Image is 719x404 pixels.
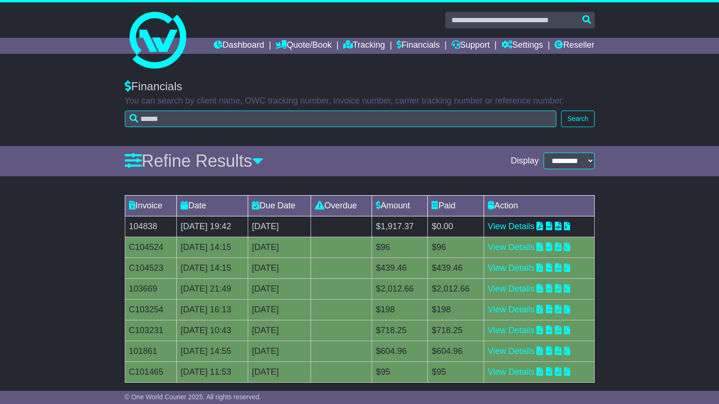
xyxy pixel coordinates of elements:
td: $198 [428,299,484,320]
td: 103669 [125,278,177,299]
td: 101861 [125,341,177,361]
td: C104523 [125,258,177,278]
td: Date [177,195,248,216]
td: [DATE] 14:15 [177,237,248,258]
div: Financials [125,80,595,94]
td: $718.25 [428,320,484,341]
a: Dashboard [214,38,264,54]
td: [DATE] 11:53 [177,361,248,382]
td: $1,917.37 [372,216,428,237]
td: Amount [372,195,428,216]
td: $96 [428,237,484,258]
p: You can search by client name, OWC tracking number, invoice number, carrier tracking number or re... [125,96,595,106]
a: Tracking [343,38,385,54]
td: Invoice [125,195,177,216]
td: Action [484,195,594,216]
a: Financials [397,38,440,54]
a: Support [451,38,490,54]
td: [DATE] 14:55 [177,341,248,361]
td: [DATE] [248,341,311,361]
a: Reseller [554,38,594,54]
td: $2,012.66 [428,278,484,299]
a: View Details [488,346,535,356]
td: $604.96 [372,341,428,361]
a: Settings [502,38,543,54]
td: $439.46 [372,258,428,278]
td: $96 [372,237,428,258]
td: $95 [428,361,484,382]
td: C104524 [125,237,177,258]
td: [DATE] 16:13 [177,299,248,320]
a: View Details [488,284,535,293]
td: $2,012.66 [372,278,428,299]
button: Search [561,111,594,127]
a: View Details [488,305,535,314]
td: $718.25 [372,320,428,341]
td: [DATE] [248,361,311,382]
td: [DATE] 19:42 [177,216,248,237]
td: $0.00 [428,216,484,237]
td: C103231 [125,320,177,341]
span: © One World Courier 2025. All rights reserved. [125,393,261,401]
a: View Details [488,263,535,273]
a: View Details [488,222,535,231]
a: View Details [488,242,535,252]
a: Quote/Book [276,38,331,54]
td: [DATE] [248,216,311,237]
a: View Details [488,326,535,335]
td: Due Date [248,195,311,216]
a: View Details [488,367,535,377]
td: $439.46 [428,258,484,278]
td: [DATE] 10:43 [177,320,248,341]
td: [DATE] 21:49 [177,278,248,299]
td: [DATE] 14:15 [177,258,248,278]
td: 104838 [125,216,177,237]
td: C103254 [125,299,177,320]
td: C101465 [125,361,177,382]
td: [DATE] [248,258,311,278]
td: $604.96 [428,341,484,361]
td: [DATE] [248,320,311,341]
td: Overdue [311,195,372,216]
td: [DATE] [248,237,311,258]
a: Refine Results [125,151,263,171]
td: $198 [372,299,428,320]
td: Paid [428,195,484,216]
span: Display [511,156,538,166]
td: $95 [372,361,428,382]
td: [DATE] [248,299,311,320]
td: [DATE] [248,278,311,299]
